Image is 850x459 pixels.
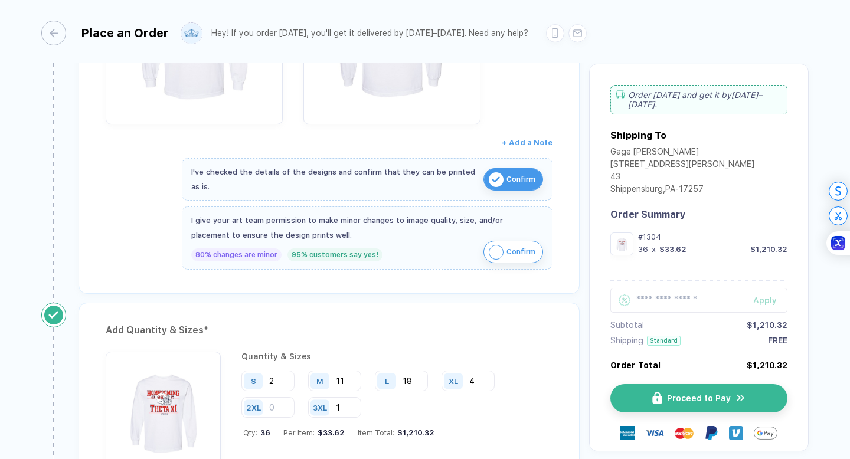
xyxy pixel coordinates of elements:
div: I've checked the details of the designs and confirm that they can be printed as is. [191,165,478,194]
div: $33.62 [315,428,345,437]
div: 36 [638,245,648,254]
div: Order [DATE] and get it by [DATE]–[DATE] . [610,85,787,114]
div: 3XL [313,403,327,412]
div: Qty: [243,428,270,437]
div: XL [449,376,458,385]
img: icon [652,392,662,404]
button: iconConfirm [483,168,543,191]
div: Place an Order [81,26,169,40]
div: x [650,245,657,254]
div: Subtotal [610,320,644,330]
div: $1,210.32 [750,245,787,254]
img: Paypal [704,426,718,440]
div: I give your art team permission to make minor changes to image quality, size, and/or placement to... [191,213,543,242]
div: $1,210.32 [747,320,787,330]
img: express [620,426,635,440]
div: Order Total [610,360,661,370]
div: 43 [610,172,754,184]
div: FREE [768,336,787,345]
button: iconConfirm [483,241,543,263]
div: Standard [647,336,681,346]
span: Confirm [506,170,535,189]
div: Item Total: [358,428,434,437]
div: Gage [PERSON_NAME] [610,147,754,159]
div: $33.62 [659,245,686,254]
div: Shipping [610,336,643,345]
div: Shipping To [610,130,666,141]
img: visa [645,424,664,442]
span: Confirm [506,242,535,261]
img: GPay [754,421,777,445]
img: icon [489,245,504,260]
button: iconProceed to Payicon [610,384,787,412]
button: + Add a Note [502,133,552,152]
div: L [385,376,389,385]
div: Apply [753,296,787,305]
span: 36 [257,428,270,437]
div: Hey! If you order [DATE], you'll get it delivered by [DATE]–[DATE]. Need any help? [211,28,528,38]
button: Apply [738,288,787,313]
img: Venmo [729,426,743,440]
div: Add Quantity & Sizes [106,321,552,340]
div: 80% changes are minor [191,248,282,261]
img: icon [489,172,504,187]
div: [STREET_ADDRESS][PERSON_NAME] [610,159,754,172]
div: 95% customers say yes! [287,248,382,261]
div: S [251,376,256,385]
div: #1304 [638,232,787,241]
img: master-card [675,424,694,442]
div: Per Item: [283,428,345,437]
div: M [316,376,323,385]
div: Quantity & Sizes [241,352,552,361]
div: Order Summary [610,209,787,220]
div: $1,210.32 [394,428,434,437]
span: Proceed to Pay [667,394,731,403]
div: Shippensburg , PA - 17257 [610,184,754,196]
img: icon [735,392,746,404]
span: + Add a Note [502,138,552,147]
img: 95320ef2-c0db-4ba4-b875-b67ec2f5488f_nt_front_1759343032479.jpg [613,235,630,253]
div: 2XL [246,403,261,412]
img: user profile [181,23,202,44]
div: $1,210.32 [747,360,787,370]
